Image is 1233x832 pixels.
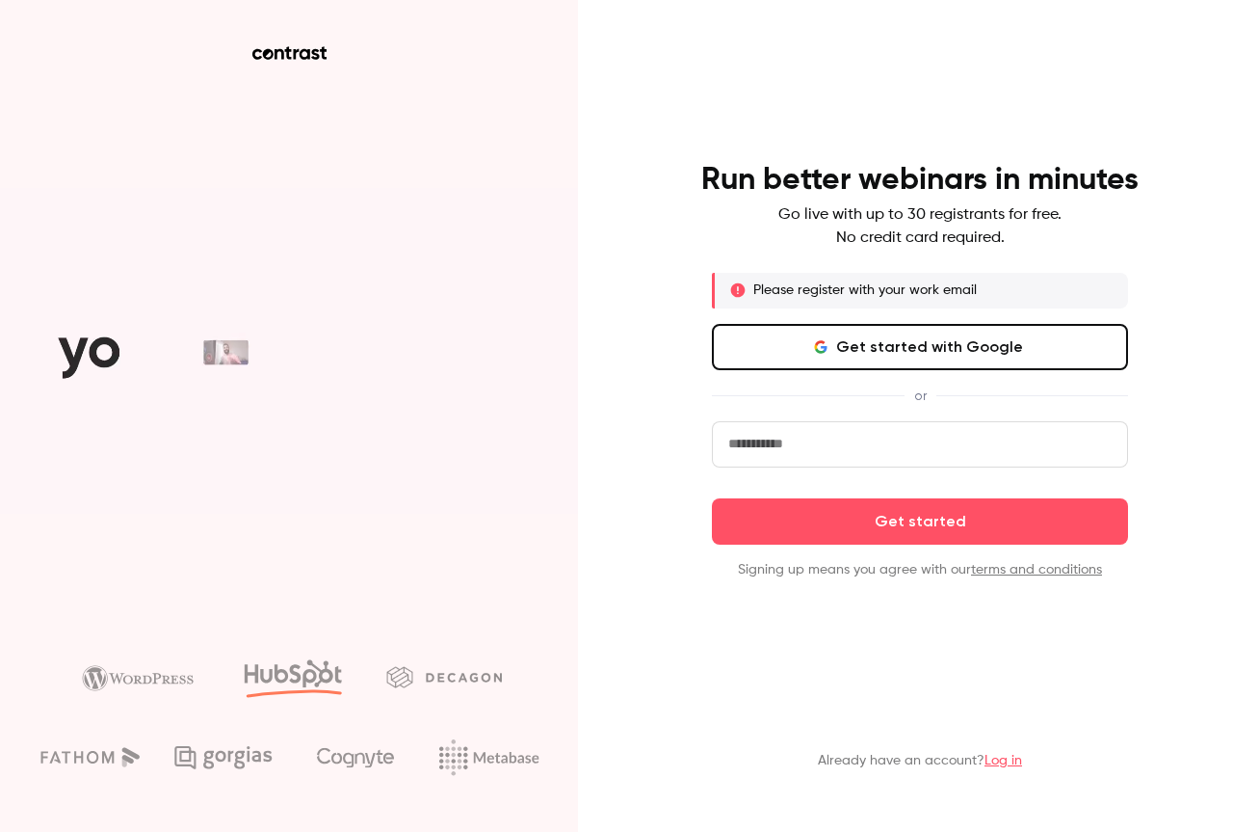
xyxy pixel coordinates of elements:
p: Go live with up to 30 registrants for free. No credit card required. [778,203,1062,250]
h4: Run better webinars in minutes [701,161,1139,200]
button: Get started with Google [712,324,1128,370]
button: Get started [712,498,1128,545]
span: or [905,386,936,406]
a: Log in [984,754,1022,767]
p: Please register with your work email [753,281,977,300]
p: Signing up means you agree with our [712,560,1128,579]
a: terms and conditions [971,563,1102,577]
img: decagon [386,666,502,687]
p: Already have an account? [818,751,1022,770]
